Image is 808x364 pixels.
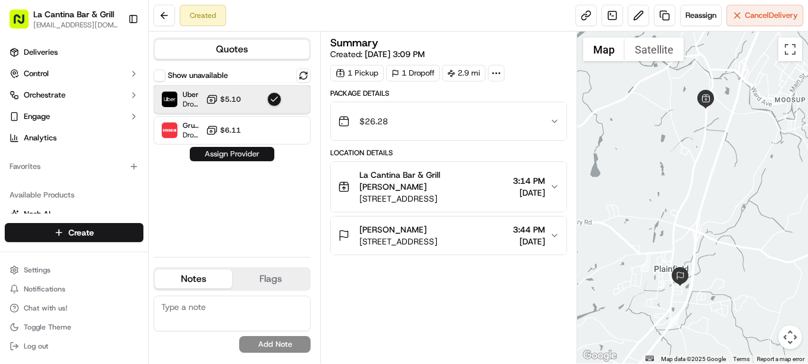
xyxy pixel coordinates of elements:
button: See all [184,152,217,167]
span: API Documentation [112,266,191,278]
p: Welcome 👋 [12,48,217,67]
button: Nash AI [5,205,143,224]
button: [PERSON_NAME][STREET_ADDRESS]3:44 PM[DATE] [331,216,566,255]
span: [DATE] [513,236,545,247]
button: $26.28 [331,102,566,140]
img: 1736555255976-a54dd68f-1ca7-489b-9aae-adbdc363a1c4 [24,185,33,194]
button: Show satellite imagery [625,37,684,61]
span: $5.10 [220,95,241,104]
img: Grubhub [162,123,177,138]
a: Powered byPylon [84,275,144,285]
div: 1 Dropoff [386,65,440,81]
span: Chat with us! [24,303,67,313]
img: Google [580,348,619,363]
div: Available Products [5,186,143,205]
button: Reassign [680,5,722,26]
img: 9188753566659_6852d8bf1fb38e338040_72.png [25,114,46,135]
span: Toggle Theme [24,322,71,332]
button: [EMAIL_ADDRESS][DOMAIN_NAME] [33,20,118,30]
button: La Cantina Bar & Grill[EMAIL_ADDRESS][DOMAIN_NAME] [5,5,123,33]
span: Control [24,68,49,79]
div: We're available if you need us! [54,125,164,135]
span: Orchestrate [24,90,65,101]
span: $6.11 [220,125,241,135]
button: Log out [5,338,143,354]
input: Got a question? Start typing here... [31,77,214,89]
button: Quotes [155,40,309,59]
div: Start new chat [54,114,195,125]
span: [DATE] [105,216,130,226]
img: Uber [162,92,177,107]
span: Analytics [24,133,57,143]
div: Favorites [5,157,143,176]
span: Knowledge Base [24,266,91,278]
span: Cancel Delivery [745,10,798,21]
span: Pylon [118,276,144,285]
button: $5.10 [206,93,241,105]
span: Regen Pajulas [37,184,87,194]
a: Analytics [5,128,143,148]
button: Toggle fullscreen view [778,37,802,61]
span: Uber [183,90,201,99]
span: Created: [330,48,425,60]
img: 1736555255976-a54dd68f-1ca7-489b-9aae-adbdc363a1c4 [12,114,33,135]
button: Notes [155,269,232,288]
button: Engage [5,107,143,126]
a: Deliveries [5,43,143,62]
span: [PERSON_NAME] [37,216,96,226]
span: [STREET_ADDRESS] [359,236,437,247]
span: Notifications [24,284,65,294]
a: 📗Knowledge Base [7,261,96,283]
button: Create [5,223,143,242]
img: 1736555255976-a54dd68f-1ca7-489b-9aae-adbdc363a1c4 [24,217,33,227]
button: Chat with us! [5,300,143,316]
button: Orchestrate [5,86,143,105]
span: Dropoff ETA 27 minutes [183,99,201,109]
button: Notifications [5,281,143,297]
button: Assign Provider [190,147,274,161]
button: La Cantina Bar & Grill [PERSON_NAME][STREET_ADDRESS]3:14 PM[DATE] [331,162,566,212]
div: 💻 [101,267,110,277]
label: Show unavailable [168,70,228,81]
button: Flags [232,269,309,288]
button: Settings [5,262,143,278]
span: Reassign [685,10,716,21]
div: Past conversations [12,155,80,164]
span: [STREET_ADDRESS] [359,193,508,205]
button: La Cantina Bar & Grill [33,8,114,20]
a: Terms (opens in new tab) [733,356,750,362]
span: Log out [24,341,48,351]
span: Deliveries [24,47,58,58]
button: $6.11 [206,124,241,136]
a: Report a map error [757,356,804,362]
span: • [99,216,103,226]
button: Show street map [583,37,625,61]
img: Masood Aslam [12,205,31,224]
span: [DATE] 3:09 PM [365,49,425,59]
div: 1 Pickup [330,65,384,81]
span: [PERSON_NAME] [359,224,427,236]
div: 2.9 mi [442,65,486,81]
span: Create [68,227,94,239]
a: Open this area in Google Maps (opens a new window) [580,348,619,363]
span: 3:14 PM [513,175,545,187]
span: Map data ©2025 Google [661,356,726,362]
button: CancelDelivery [726,5,803,26]
span: Dropoff ETA 28 minutes [183,130,201,140]
span: La Cantina Bar & Grill [PERSON_NAME] [359,169,508,193]
span: Settings [24,265,51,275]
h3: Summary [330,37,378,48]
span: Grubhub [183,121,201,130]
button: Map camera controls [778,325,802,349]
img: Nash [12,12,36,36]
img: Regen Pajulas [12,173,31,192]
span: Engage [24,111,50,122]
div: 📗 [12,267,21,277]
span: 3:44 PM [513,224,545,236]
button: Keyboard shortcuts [646,356,654,361]
button: Control [5,64,143,83]
div: Location Details [330,148,567,158]
span: [DATE] [513,187,545,199]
